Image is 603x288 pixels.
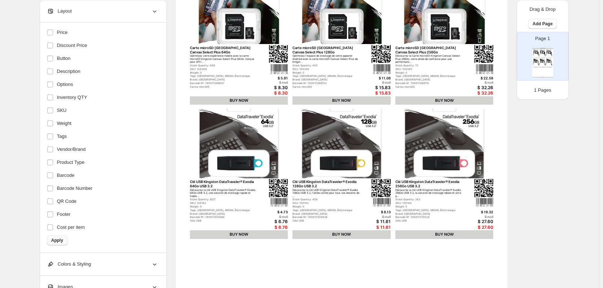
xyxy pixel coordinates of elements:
div: Page 1Airpods CatalogprimaryImageqrcodebarcodeCarte microSD [GEOGRAPHIC_DATA] Canvas Select Plus ... [517,32,569,81]
div: Tags: [GEOGRAPHIC_DATA], MIDAN, Électronique [395,75,463,78]
span: Layout [47,8,72,15]
button: Add Page [528,19,557,29]
div: $ 27.60 [458,225,493,230]
div: Carte microSD [GEOGRAPHIC_DATA] Canvas Select Plus 64Go [190,46,257,54]
div: Barcode №: 740617310023 [395,216,463,219]
div: Optimisez votre expérience mobile avec la carte microSD Kingston Canvas Select Plus 64Go. Conçue ... [190,54,257,64]
div: Clés USB [292,219,360,223]
img: qrcode [538,64,539,65]
div: Découvrez la clé USB Kingston DataTraveler® Exodia 256Go USB 3.2, la solution de stockage idéale ... [395,189,463,198]
img: barcode [476,198,493,206]
div: SKU: 136144 [395,202,463,205]
p: Page 1 [535,35,550,42]
div: $ null [458,80,493,84]
img: primaryImage [292,109,391,178]
div: Carte microSD [GEOGRAPHIC_DATA] Canvas Select Plus 128Go [292,46,360,54]
div: $ 8.13 [356,210,391,214]
div: Tags: [GEOGRAPHIC_DATA], MIDAN, Électronique [292,209,360,212]
div: BUY NOW [395,96,494,105]
div: Tags: [GEOGRAPHIC_DATA], MIDAN, Électronique [190,75,257,78]
div: BUY NOW [546,67,552,67]
div: Carte microSD [GEOGRAPHIC_DATA] Canvas Select Plus 256Go [546,54,550,54]
div: Optimisez l'espace de stockage de votre appareil Android avec la carte microSD Canvas Select Plus... [292,54,360,64]
div: $ 11.61 [356,219,391,224]
div: BUY NOW [539,58,546,58]
div: $ 15.83 [356,91,391,96]
div: Tags: [GEOGRAPHIC_DATA], MIDAN, Électronique [190,209,257,212]
div: Cartes microSD [546,56,550,57]
div: Tags: [GEOGRAPHIC_DATA], MIDAN, Électronique [395,209,463,212]
div: Stock Quantity: 698 [190,64,257,67]
span: Tags [57,133,67,140]
div: Brand: [GEOGRAPHIC_DATA] [395,213,463,216]
div: Barcode №: 740617298697 [190,82,257,85]
img: qrcode [474,45,494,63]
div: $ 5.81 [253,76,288,80]
div: $ 4.73 [253,210,288,214]
div: Découvrez la clé USB Kingston DataTraveler® Exodia 64Go USB 3.2, une solution de stockage rapide ... [190,189,257,198]
div: SKU: 134360 [395,68,463,71]
div: Brand: [GEOGRAPHIC_DATA] [190,213,257,216]
div: $ null [253,215,288,219]
p: Drag & Drop [530,6,556,13]
div: Brand: [GEOGRAPHIC_DATA] [190,78,257,82]
span: Cost per item [57,224,85,231]
div: Carte microSD [GEOGRAPHIC_DATA] Canvas Select Plus 256Go [395,46,463,54]
div: SKU: 136142 [190,202,257,205]
div: Airpods Catalog | Page undefined [532,77,553,78]
div: Brand: [GEOGRAPHIC_DATA] [292,213,360,216]
div: Airpods Catalog [532,48,553,49]
div: SKU: 134354 [292,68,360,71]
span: Weight [57,120,71,127]
div: Cartes microSD [292,86,360,89]
div: $ null [356,80,391,84]
button: Apply [47,235,68,245]
img: barcode [476,64,493,74]
span: Barcode Number [57,185,92,192]
div: $ 6.76 [253,219,288,224]
div: Barcode №: 740617309928 [292,216,360,219]
div: $ 27.60 [458,219,493,224]
div: $ 6.76 [537,66,539,67]
div: Clés USB [395,219,463,223]
span: QR Code [57,198,77,205]
div: $ null [253,80,288,84]
div: Brand: [GEOGRAPHIC_DATA] [292,78,360,82]
div: Weight: 0 [395,71,463,75]
div: $ 27.60 [550,66,552,67]
img: qrcode [551,54,552,55]
img: barcode [270,64,288,74]
div: $ 15.83 [356,85,391,90]
div: BUY NOW [533,58,539,58]
div: Cartes microSD [533,56,537,57]
div: SKU: 134368 [190,68,257,71]
div: Stock Quantity: 400 [292,64,360,67]
div: $ 8.30 [253,85,288,90]
div: $ 22.58 [458,76,493,80]
div: $ 32.26 [550,57,552,58]
span: Footer [57,211,71,218]
div: $ 11.61 [356,225,391,230]
div: Barcode №: 740617309829 [190,216,257,219]
span: Add Page [533,21,552,27]
div: $ 15.83 [543,57,546,58]
div: Clés USB [190,219,257,223]
img: primaryImage [533,49,539,54]
div: Stock Quantity: 8227 [190,198,257,201]
div: $ 32.26 [458,85,493,90]
div: Brand: [GEOGRAPHIC_DATA] [395,78,463,82]
div: $ 8.30 [253,91,288,96]
img: qrcode [545,64,546,65]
